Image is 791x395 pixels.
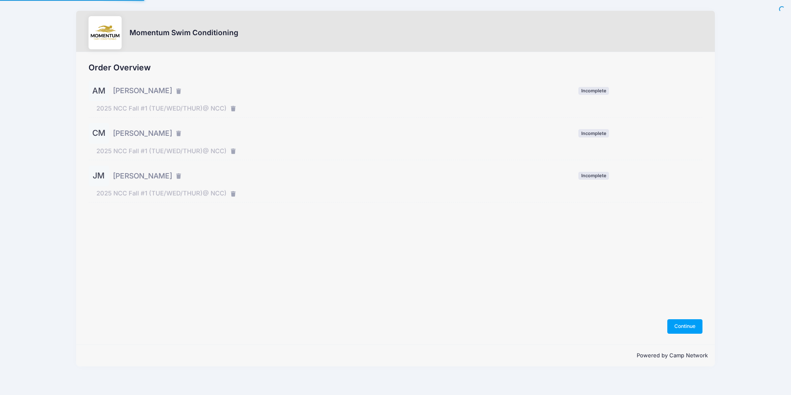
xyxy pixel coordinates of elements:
[83,352,708,360] p: Powered by Camp Network
[578,87,609,95] span: Incomplete
[129,28,238,37] h3: Momentum Swim Conditioning
[667,319,703,333] button: Continue
[96,147,227,156] span: 2025 NCC Fall #1 (TUE/WED/THUR)@ NCC)
[96,189,227,198] span: 2025 NCC Fall #1 (TUE/WED/THUR)@ NCC)
[113,171,172,181] span: [PERSON_NAME]
[89,80,109,101] div: AM
[578,172,609,180] span: Incomplete
[113,128,172,139] span: [PERSON_NAME]
[89,63,703,72] h2: Order Overview
[96,104,227,113] span: 2025 NCC Fall #1 (TUE/WED/THUR)@ NCC)
[89,166,109,186] div: JM
[578,129,609,137] span: Incomplete
[113,85,172,96] span: [PERSON_NAME]
[89,123,109,144] div: CM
